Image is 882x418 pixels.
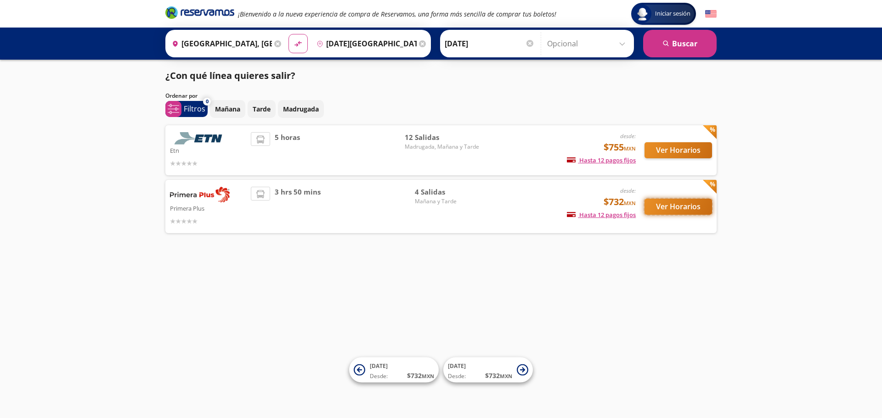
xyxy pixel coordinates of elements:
[165,101,208,117] button: 0Filtros
[349,357,439,383] button: [DATE]Desde:$732MXN
[448,362,466,370] span: [DATE]
[165,92,198,100] p: Ordenar por
[275,187,321,226] span: 3 hrs 50 mins
[170,145,246,156] p: Etn
[415,187,479,197] span: 4 Salidas
[643,30,717,57] button: Buscar
[645,142,712,158] button: Ver Horarios
[170,132,230,145] img: Etn
[165,6,234,22] a: Brand Logo
[405,132,479,143] span: 12 Salidas
[567,211,636,219] span: Hasta 12 pagos fijos
[165,6,234,19] i: Brand Logo
[620,187,636,195] em: desde:
[405,143,479,151] span: Madrugada, Mañana y Tarde
[283,104,319,114] p: Madrugada
[165,69,295,83] p: ¿Con qué línea quieres salir?
[604,140,636,154] span: $755
[624,145,636,152] small: MXN
[370,372,388,380] span: Desde:
[170,202,246,213] p: Primera Plus
[567,156,636,164] span: Hasta 12 pagos fijos
[485,371,512,380] span: $ 732
[620,132,636,140] em: desde:
[238,10,556,18] em: ¡Bienvenido a la nueva experiencia de compra de Reservamos, una forma más sencilla de comprar tus...
[445,32,535,55] input: Elegir Fecha
[248,100,276,118] button: Tarde
[210,100,245,118] button: Mañana
[422,373,434,379] small: MXN
[604,195,636,209] span: $732
[415,197,479,206] span: Mañana y Tarde
[547,32,629,55] input: Opcional
[443,357,533,383] button: [DATE]Desde:$732MXN
[651,9,694,18] span: Iniciar sesión
[275,132,300,168] span: 5 horas
[407,371,434,380] span: $ 732
[278,100,324,118] button: Madrugada
[168,32,272,55] input: Buscar Origen
[184,103,205,114] p: Filtros
[645,199,712,215] button: Ver Horarios
[253,104,271,114] p: Tarde
[170,187,230,202] img: Primera Plus
[370,362,388,370] span: [DATE]
[624,200,636,206] small: MXN
[215,104,240,114] p: Mañana
[206,98,209,106] span: 0
[500,373,512,379] small: MXN
[313,32,417,55] input: Buscar Destino
[448,372,466,380] span: Desde:
[705,8,717,20] button: English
